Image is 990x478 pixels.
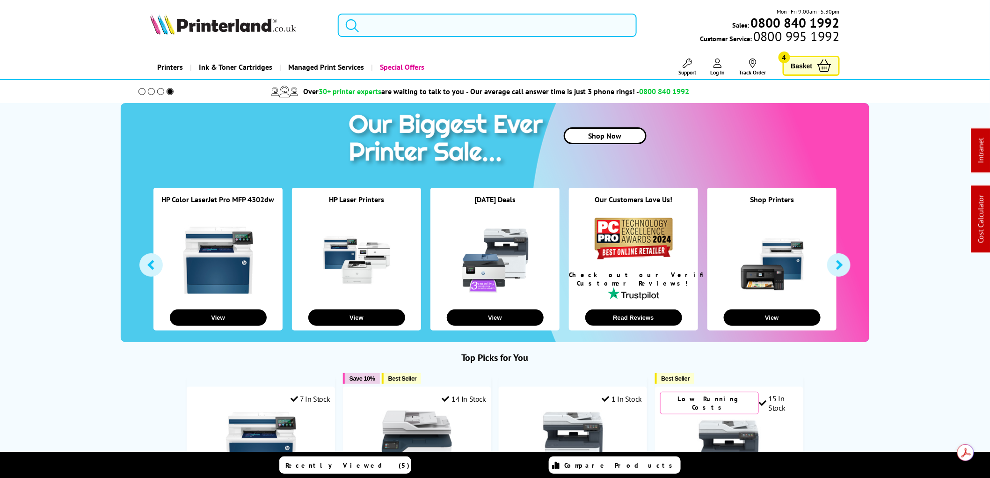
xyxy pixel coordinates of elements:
[779,51,790,63] span: 4
[660,392,759,414] div: Low Running Costs
[349,375,375,382] span: Save 10%
[976,195,986,243] a: Cost Calculator
[791,59,813,72] span: Basket
[303,87,464,96] span: Over are waiting to talk to you
[679,59,697,76] a: Support
[382,373,422,384] button: Best Seller
[430,195,560,216] div: [DATE] Deals
[569,271,698,287] div: Check out our Verified Customer Reviews!
[751,14,840,31] b: 0800 840 1992
[602,394,642,404] div: 1 In Stock
[739,59,766,76] a: Track Order
[388,375,417,382] span: Best Seller
[150,14,296,35] img: Printerland Logo
[329,195,384,204] a: HP Laser Printers
[549,456,681,474] a: Compare Products
[679,69,697,76] span: Support
[199,55,272,79] span: Ink & Toner Cartridges
[344,103,553,176] img: printer sale
[662,375,690,382] span: Best Seller
[343,373,380,384] button: Save 10%
[750,18,840,27] a: 0800 840 1992
[279,55,371,79] a: Managed Print Services
[777,7,840,16] span: Mon - Fri 9:00am - 5:30pm
[162,195,275,204] a: HP Color LaserJet Pro MFP 4302dw
[733,21,750,29] span: Sales:
[585,309,682,326] button: Read Reviews
[759,394,798,412] div: 15 In Stock
[279,456,411,474] a: Recently Viewed (5)
[190,55,279,79] a: Ink & Toner Cartridges
[564,127,647,144] a: Shop Now
[150,55,190,79] a: Printers
[319,87,381,96] span: 30+ printer experts
[724,309,821,326] button: View
[783,56,840,76] a: Basket 4
[569,195,698,216] div: Our Customers Love Us!
[711,69,725,76] span: Log In
[308,309,405,326] button: View
[447,309,544,326] button: View
[711,59,725,76] a: Log In
[564,461,677,470] span: Compare Products
[150,14,326,37] a: Printerland Logo
[976,138,986,163] a: Intranet
[466,87,690,96] span: - Our average call answer time is just 3 phone rings! -
[640,87,690,96] span: 0800 840 1992
[442,394,486,404] div: 14 In Stock
[707,195,837,216] div: Shop Printers
[170,309,267,326] button: View
[291,394,330,404] div: 7 In Stock
[655,373,695,384] button: Best Seller
[700,32,839,43] span: Customer Service:
[371,55,431,79] a: Special Offers
[752,32,839,41] span: 0800 995 1992
[285,461,410,470] span: Recently Viewed (5)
